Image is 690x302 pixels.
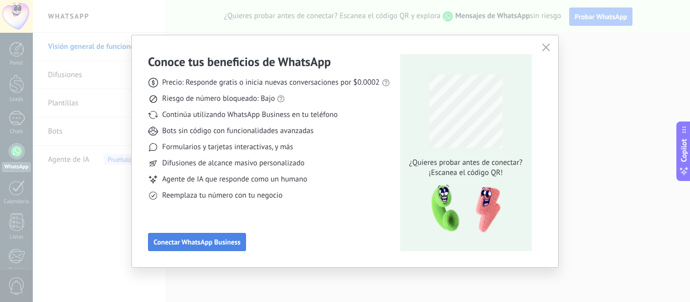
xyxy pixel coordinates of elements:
span: Formularios y tarjetas interactivas, y más [162,142,293,152]
span: Difusiones de alcance masivo personalizado [162,158,305,168]
img: qr-pic-1x.png [423,182,503,236]
span: Bots sin código con funcionalidades avanzadas [162,126,314,136]
span: Agente de IA que responde como un humano [162,174,307,185]
span: ¡Escanea el código QR! [406,168,525,178]
h3: Conoce tus beneficios de WhatsApp [148,54,331,70]
span: Continúa utilizando WhatsApp Business en tu teléfono [162,110,337,120]
span: Conectar WhatsApp Business [154,238,240,246]
span: ¿Quieres probar antes de conectar? [406,158,525,168]
span: Copilot [679,139,689,162]
span: Precio: Responde gratis o inicia nuevas conversaciones por $0.0002 [162,78,380,88]
span: Riesgo de número bloqueado: Bajo [162,94,275,104]
button: Conectar WhatsApp Business [148,233,246,251]
span: Reemplaza tu número con tu negocio [162,191,282,201]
